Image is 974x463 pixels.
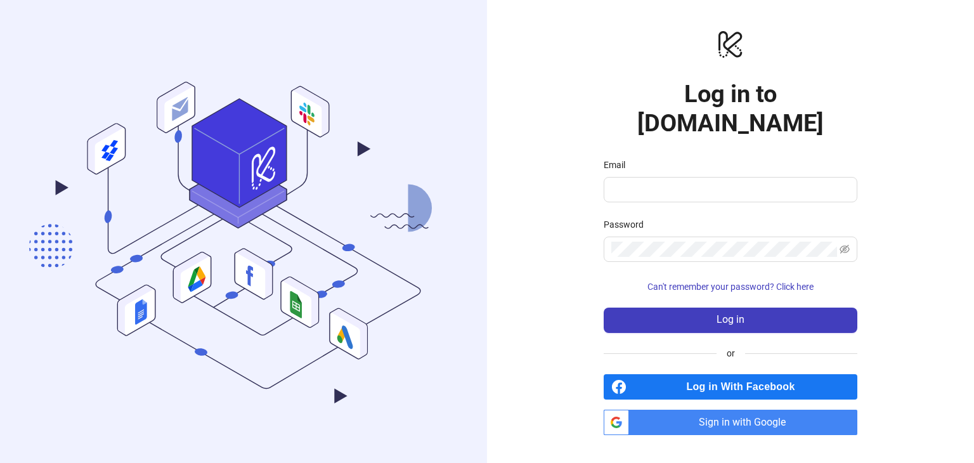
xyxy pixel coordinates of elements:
span: eye-invisible [840,244,850,254]
span: Sign in with Google [634,410,857,435]
span: Log in [717,314,744,325]
label: Email [604,158,633,172]
button: Log in [604,308,857,333]
span: Can't remember your password? Click here [647,282,814,292]
button: Can't remember your password? Click here [604,277,857,297]
a: Log in With Facebook [604,374,857,400]
a: Sign in with Google [604,410,857,435]
input: Password [611,242,837,257]
span: or [717,346,745,360]
h1: Log in to [DOMAIN_NAME] [604,79,857,138]
label: Password [604,218,652,231]
a: Can't remember your password? Click here [604,282,857,292]
input: Email [611,182,847,197]
span: Log in With Facebook [632,374,857,400]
